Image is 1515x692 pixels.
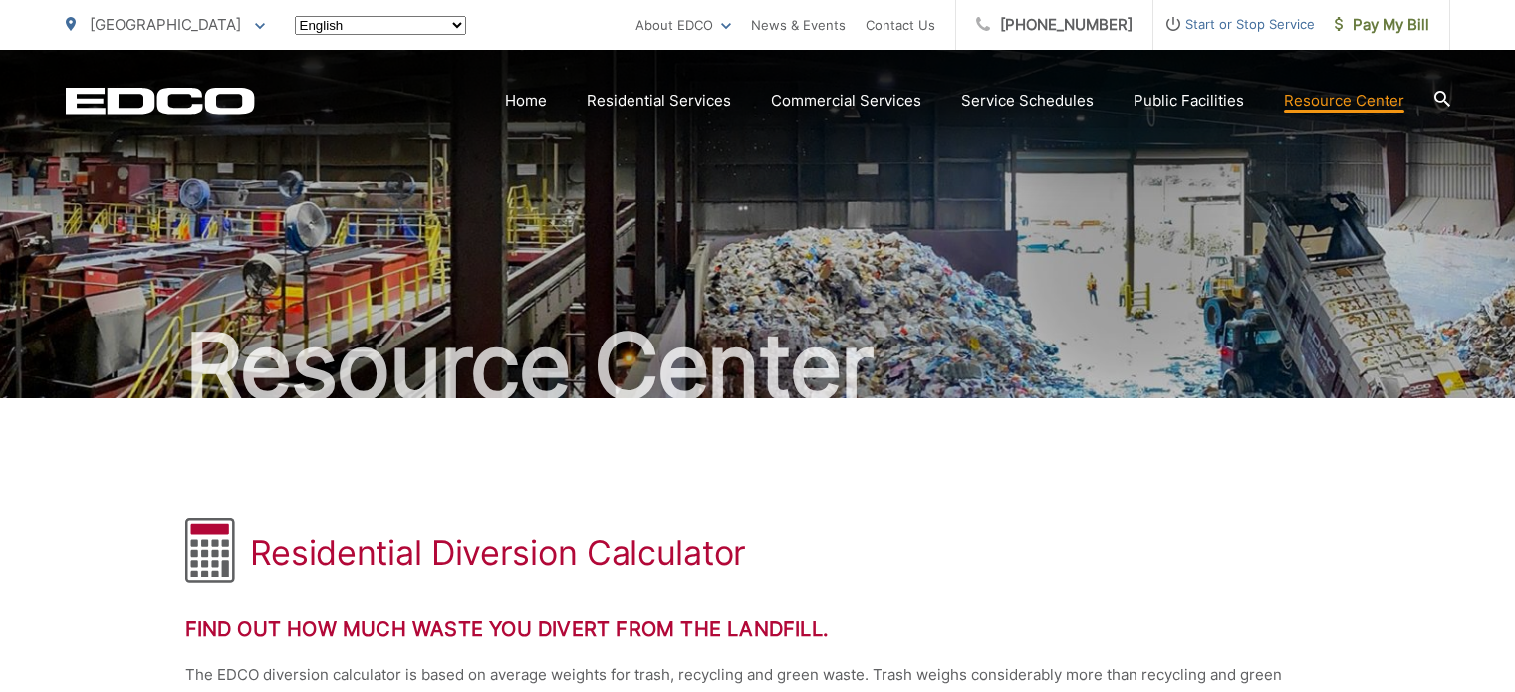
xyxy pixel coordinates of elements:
[295,16,466,35] select: Select a language
[185,617,1331,641] h3: Find out how much waste you divert from the landfill.
[635,13,731,37] a: About EDCO
[1284,89,1404,113] a: Resource Center
[961,89,1094,113] a: Service Schedules
[1335,13,1429,37] span: Pay My Bill
[587,89,731,113] a: Residential Services
[90,15,241,34] span: [GEOGRAPHIC_DATA]
[66,317,1450,416] h2: Resource Center
[1134,89,1244,113] a: Public Facilities
[866,13,935,37] a: Contact Us
[66,87,255,115] a: EDCD logo. Return to the homepage.
[250,533,746,573] h1: Residential Diversion Calculator
[505,89,547,113] a: Home
[771,89,921,113] a: Commercial Services
[751,13,846,37] a: News & Events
